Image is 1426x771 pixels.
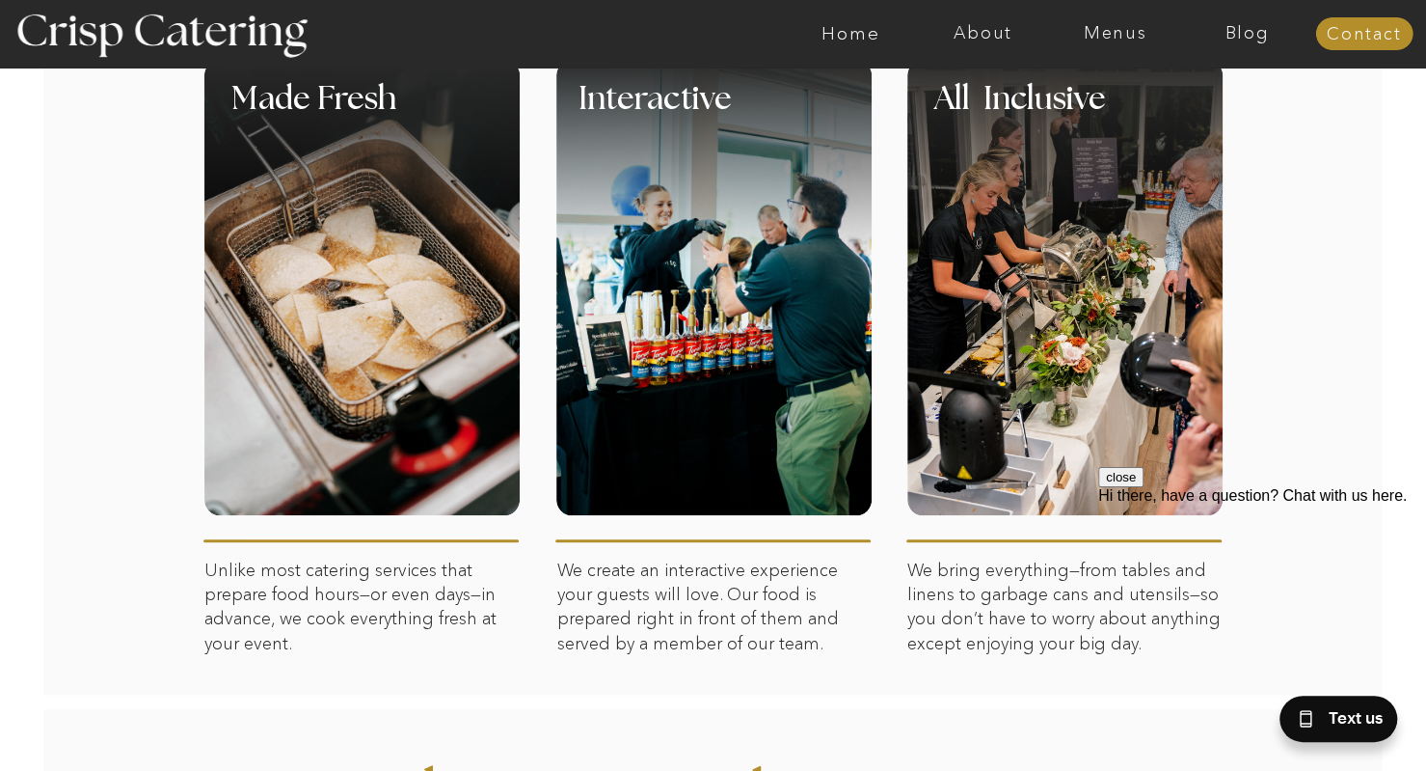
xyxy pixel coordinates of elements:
[557,559,872,747] p: We create an interactive experience your guests will love. Our food is prepared right in front of...
[1181,24,1313,43] a: Blog
[917,24,1049,43] a: About
[204,559,520,747] p: Unlike most catering services that prepare food hours—or even days—in advance, we cook everything...
[231,84,587,141] h1: Made Fresh
[785,24,917,43] a: Home
[907,559,1223,747] p: We bring everything—from tables and linens to garbage cans and utensils—so you don’t have to worr...
[934,84,1280,141] h1: All Inclusive
[1049,24,1181,43] a: Menus
[1233,675,1426,771] iframe: podium webchat widget bubble
[1315,25,1413,44] a: Contact
[1098,467,1426,699] iframe: podium webchat widget prompt
[578,84,991,141] h1: Interactive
